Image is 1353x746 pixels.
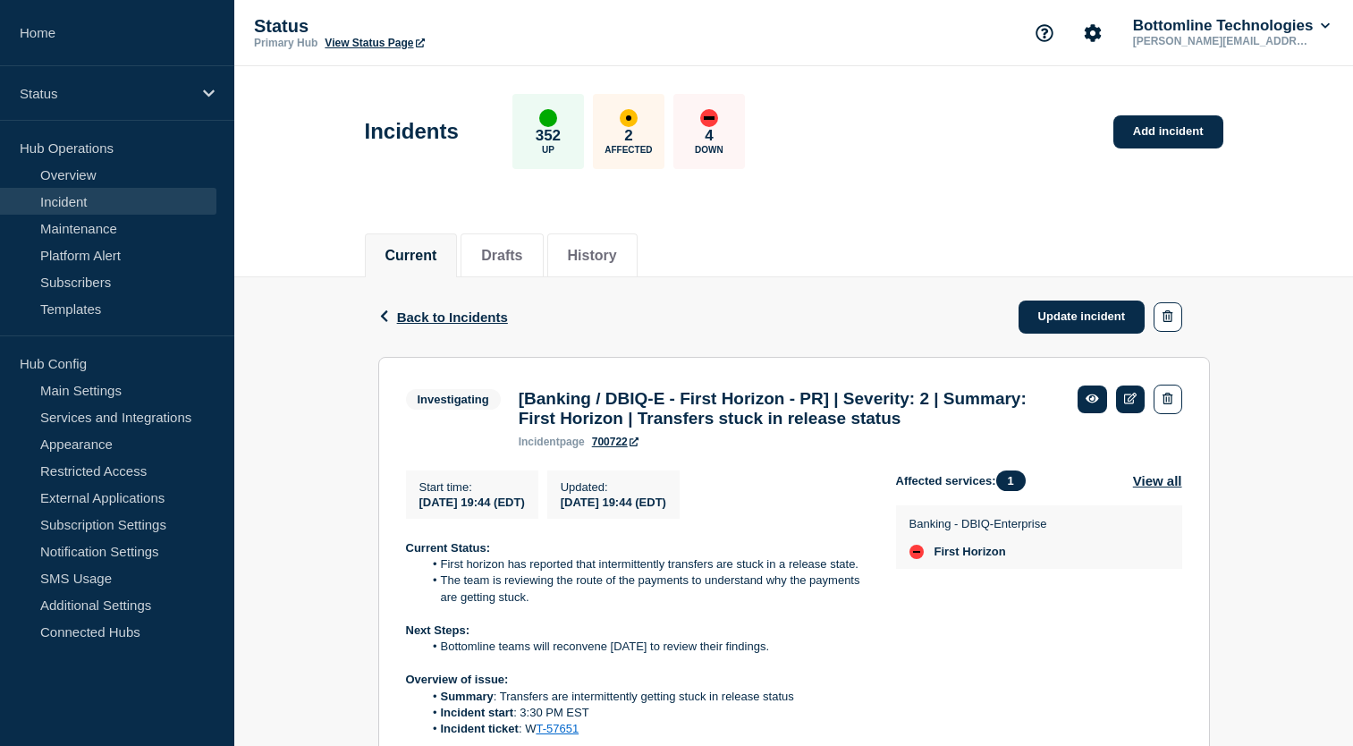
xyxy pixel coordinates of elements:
span: Affected services: [896,470,1035,491]
strong: Summary [441,690,494,703]
p: [PERSON_NAME][EMAIL_ADDRESS][DOMAIN_NAME] [1129,35,1315,47]
li: The team is reviewing the route of the payments to understand why the payments are getting stuck. [423,572,867,606]
h3: [Banking / DBIQ-E - First Horizon - PR] | Severity: 2 | Summary: First Horizon | Transfers stuck ... [519,389,1060,428]
button: Account settings [1074,14,1112,52]
p: Affected [605,145,652,155]
span: First Horizon [934,545,1006,559]
a: T-57651 [536,722,579,735]
p: Banking - DBIQ-Enterprise [909,517,1047,530]
button: Back to Incidents [378,309,508,325]
p: Status [254,16,612,37]
strong: Incident start [441,706,514,719]
button: History [568,248,617,264]
p: 4 [705,127,713,145]
p: Down [695,145,723,155]
li: : W [423,721,867,737]
p: Updated : [561,480,666,494]
p: Start time : [419,480,525,494]
p: Status [20,86,191,101]
p: 2 [624,127,632,145]
li: : 3:30 PM EST [423,705,867,721]
a: Add incident [1113,115,1223,148]
p: page [519,436,585,448]
div: up [539,109,557,127]
button: View all [1133,470,1182,491]
div: down [700,109,718,127]
div: affected [620,109,638,127]
span: incident [519,436,560,448]
strong: Next Steps: [406,623,470,637]
strong: Overview of issue: [406,673,509,686]
a: Update incident [1019,301,1146,334]
a: 700722 [592,436,638,448]
li: : Transfers are intermittently getting stuck in release status [423,689,867,705]
a: View Status Page [325,37,424,49]
p: Up [542,145,554,155]
button: Bottomline Technologies [1129,17,1333,35]
h1: Incidents [365,119,459,144]
div: down [909,545,924,559]
li: First horizon has reported that intermittently transfers are stuck in a release state. [423,556,867,572]
p: 352 [536,127,561,145]
span: Investigating [406,389,501,410]
span: [DATE] 19:44 (EDT) [419,496,525,509]
button: Drafts [481,248,522,264]
li: Bottomline teams will reconvene [DATE] to review their findings. [423,639,867,655]
strong: Current Status: [406,541,491,555]
strong: Incident ticket [441,722,519,735]
button: Current [385,248,437,264]
div: [DATE] 19:44 (EDT) [561,494,666,509]
button: Support [1026,14,1063,52]
p: Primary Hub [254,37,317,49]
span: Back to Incidents [397,309,508,325]
span: 1 [996,470,1026,491]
